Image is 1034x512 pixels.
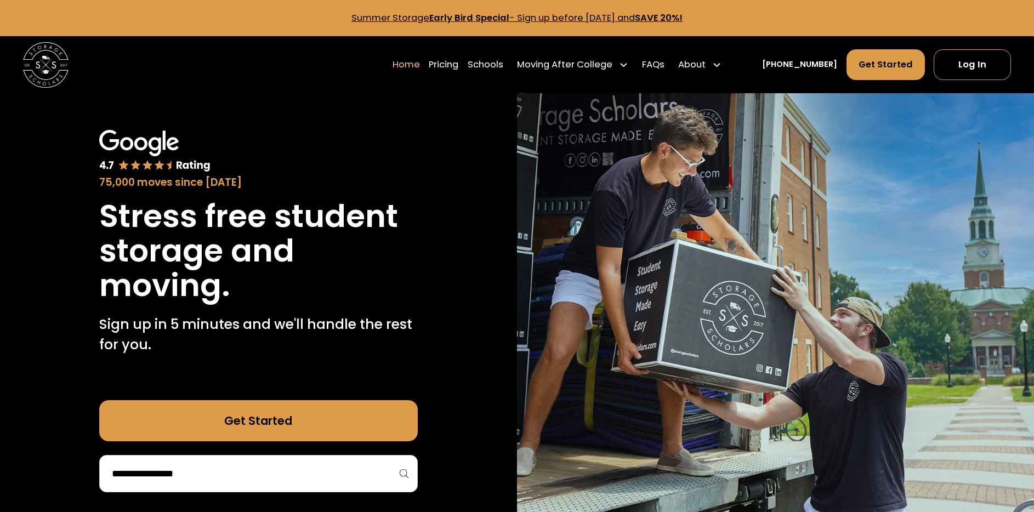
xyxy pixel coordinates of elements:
[635,12,683,24] strong: SAVE 20%!
[934,49,1011,80] a: Log In
[678,58,706,72] div: About
[642,49,664,81] a: FAQs
[23,42,69,88] a: home
[99,175,418,190] div: 75,000 moves since [DATE]
[468,49,503,81] a: Schools
[429,12,509,24] strong: Early Bird Special
[512,49,633,81] div: Moving After College
[762,59,837,71] a: [PHONE_NUMBER]
[99,130,211,173] img: Google 4.7 star rating
[351,12,683,24] a: Summer StorageEarly Bird Special- Sign up before [DATE] andSAVE 20%!
[429,49,458,81] a: Pricing
[99,314,418,355] p: Sign up in 5 minutes and we'll handle the rest for you.
[846,49,925,80] a: Get Started
[99,400,418,441] a: Get Started
[517,58,612,72] div: Moving After College
[673,49,726,81] div: About
[23,42,69,88] img: Storage Scholars main logo
[393,49,420,81] a: Home
[99,199,418,302] h1: Stress free student storage and moving.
